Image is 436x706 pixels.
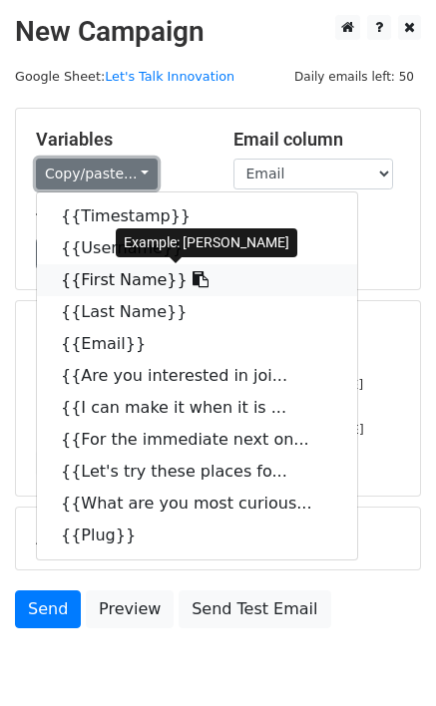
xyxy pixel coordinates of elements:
[36,159,158,189] a: Copy/paste...
[37,520,357,551] a: {{Plug}}
[37,424,357,456] a: {{For the immediate next on...
[86,590,174,628] a: Preview
[37,392,357,424] a: {{I can make it when it is ...
[336,610,436,706] iframe: Chat Widget
[37,328,357,360] a: {{Email}}
[15,15,421,49] h2: New Campaign
[36,129,204,151] h5: Variables
[37,232,357,264] a: {{Username}}
[15,590,81,628] a: Send
[37,200,357,232] a: {{Timestamp}}
[179,590,330,628] a: Send Test Email
[105,69,234,84] a: Let's Talk Innovation
[37,456,357,488] a: {{Let's try these places fo...
[15,69,234,84] small: Google Sheet:
[36,422,364,437] small: [PERSON_NAME][EMAIL_ADDRESS][DOMAIN_NAME]
[37,296,357,328] a: {{Last Name}}
[37,360,357,392] a: {{Are you interested in joi...
[37,264,357,296] a: {{First Name}}
[116,228,297,257] div: Example: [PERSON_NAME]
[233,129,401,151] h5: Email column
[37,488,357,520] a: {{What are you most curious...
[287,66,421,88] span: Daily emails left: 50
[287,69,421,84] a: Daily emails left: 50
